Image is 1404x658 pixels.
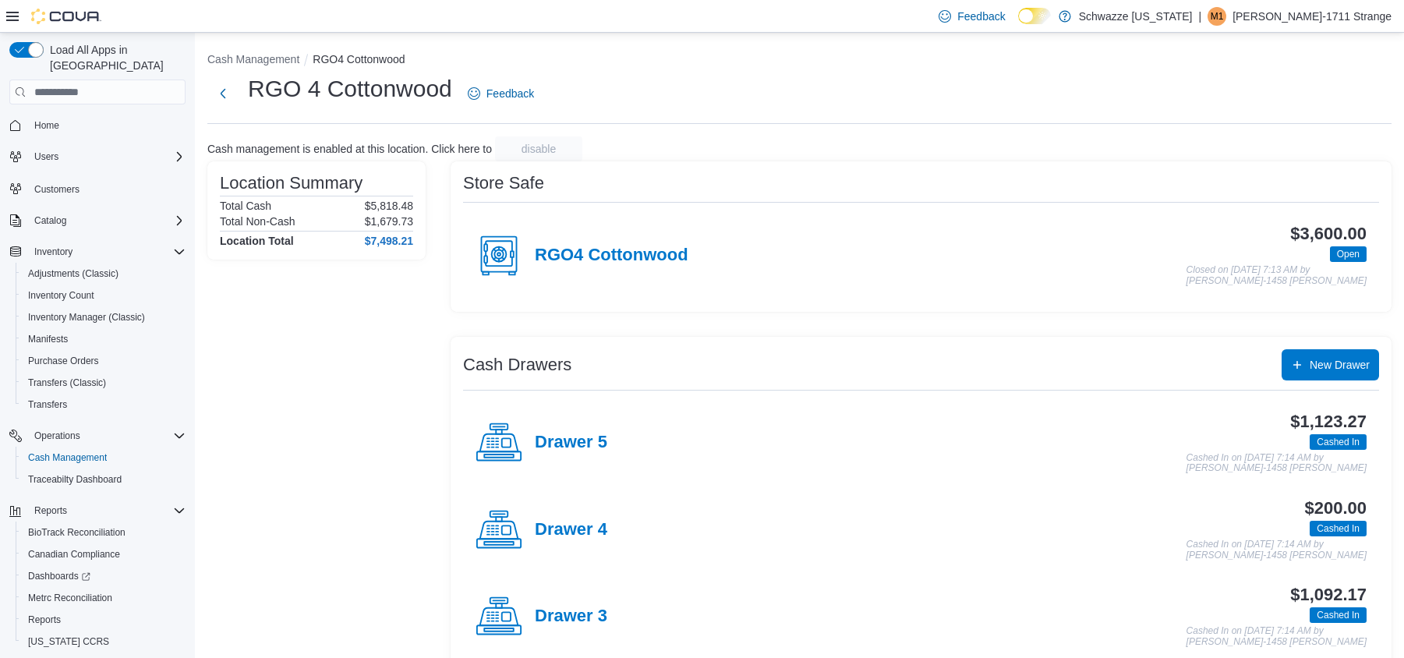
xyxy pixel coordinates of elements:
[16,587,192,609] button: Metrc Reconciliation
[28,592,112,604] span: Metrc Reconciliation
[22,610,67,629] a: Reports
[16,350,192,372] button: Purchase Orders
[22,395,186,414] span: Transfers
[28,614,61,626] span: Reports
[22,286,101,305] a: Inventory Count
[16,306,192,328] button: Inventory Manager (Classic)
[34,214,66,227] span: Catalog
[535,607,607,627] h4: Drawer 3
[365,200,413,212] p: $5,818.48
[28,570,90,582] span: Dashboards
[16,522,192,543] button: BioTrack Reconciliation
[1211,7,1224,26] span: M1
[16,263,192,285] button: Adjustments (Classic)
[28,289,94,302] span: Inventory Count
[28,398,67,411] span: Transfers
[535,246,688,266] h4: RGO4 Cottonwood
[1317,522,1360,536] span: Cashed In
[1187,539,1367,561] p: Cashed In on [DATE] 7:14 AM by [PERSON_NAME]-1458 [PERSON_NAME]
[28,211,72,230] button: Catalog
[22,264,186,283] span: Adjustments (Classic)
[3,425,192,447] button: Operations
[28,426,186,445] span: Operations
[22,308,151,327] a: Inventory Manager (Classic)
[16,285,192,306] button: Inventory Count
[22,330,74,348] a: Manifests
[31,9,101,24] img: Cova
[1305,499,1367,518] h3: $200.00
[365,215,413,228] p: $1,679.73
[1310,521,1367,536] span: Cashed In
[932,1,1011,32] a: Feedback
[22,545,186,564] span: Canadian Compliance
[220,235,294,247] h4: Location Total
[22,395,73,414] a: Transfers
[22,567,186,585] span: Dashboards
[1310,434,1367,450] span: Cashed In
[207,51,1392,70] nav: An example of EuiBreadcrumbs
[28,147,186,166] span: Users
[1310,357,1370,373] span: New Drawer
[34,183,80,196] span: Customers
[28,635,109,648] span: [US_STATE] CCRS
[1018,8,1051,24] input: Dark Mode
[486,86,534,101] span: Feedback
[535,433,607,453] h4: Drawer 5
[28,267,118,280] span: Adjustments (Classic)
[22,352,186,370] span: Purchase Orders
[28,211,186,230] span: Catalog
[463,356,571,374] h3: Cash Drawers
[34,119,59,132] span: Home
[16,609,192,631] button: Reports
[22,448,113,467] a: Cash Management
[16,447,192,469] button: Cash Management
[22,470,186,489] span: Traceabilty Dashboard
[1317,608,1360,622] span: Cashed In
[28,548,120,561] span: Canadian Compliance
[207,143,492,155] p: Cash management is enabled at this location. Click here to
[1187,453,1367,474] p: Cashed In on [DATE] 7:14 AM by [PERSON_NAME]-1458 [PERSON_NAME]
[220,215,295,228] h6: Total Non-Cash
[3,241,192,263] button: Inventory
[3,177,192,200] button: Customers
[1290,225,1367,243] h3: $3,600.00
[16,565,192,587] a: Dashboards
[1290,412,1367,431] h3: $1,123.27
[1337,247,1360,261] span: Open
[462,78,540,109] a: Feedback
[22,523,132,542] a: BioTrack Reconciliation
[207,53,299,65] button: Cash Management
[1232,7,1392,26] p: [PERSON_NAME]-1711 Strange
[16,631,192,653] button: [US_STATE] CCRS
[1208,7,1226,26] div: Mick-1711 Strange
[535,520,607,540] h4: Drawer 4
[28,147,65,166] button: Users
[22,448,186,467] span: Cash Management
[1187,265,1367,286] p: Closed on [DATE] 7:13 AM by [PERSON_NAME]-1458 [PERSON_NAME]
[22,264,125,283] a: Adjustments (Classic)
[28,311,145,324] span: Inventory Manager (Classic)
[22,470,128,489] a: Traceabilty Dashboard
[1187,626,1367,647] p: Cashed In on [DATE] 7:14 AM by [PERSON_NAME]-1458 [PERSON_NAME]
[28,179,186,198] span: Customers
[22,373,112,392] a: Transfers (Classic)
[22,589,186,607] span: Metrc Reconciliation
[28,242,186,261] span: Inventory
[22,632,186,651] span: Washington CCRS
[28,242,79,261] button: Inventory
[28,116,65,135] a: Home
[220,174,362,193] h3: Location Summary
[1317,435,1360,449] span: Cashed In
[28,501,73,520] button: Reports
[220,200,271,212] h6: Total Cash
[34,150,58,163] span: Users
[22,523,186,542] span: BioTrack Reconciliation
[1290,585,1367,604] h3: $1,092.17
[28,473,122,486] span: Traceabilty Dashboard
[34,504,67,517] span: Reports
[22,308,186,327] span: Inventory Manager (Classic)
[22,373,186,392] span: Transfers (Classic)
[22,545,126,564] a: Canadian Compliance
[28,180,86,199] a: Customers
[1330,246,1367,262] span: Open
